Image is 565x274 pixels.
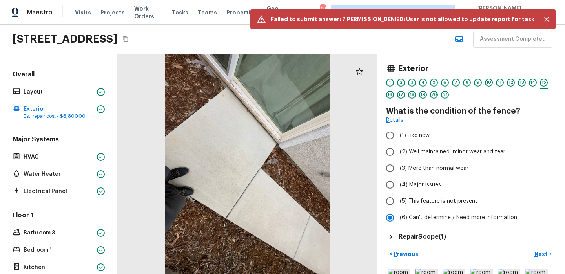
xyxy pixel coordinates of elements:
p: HVAC [24,153,94,161]
div: 9 [474,79,482,87]
div: 15 [540,79,548,87]
h5: Major Systems [11,135,106,145]
div: 20 [430,91,438,99]
span: Tasks [172,10,188,15]
p: Water Heater [24,170,94,178]
div: 13 [518,79,526,87]
h5: Repair Scope ( 1 ) [399,233,446,241]
p: Next [534,250,549,258]
div: 18 [408,91,416,99]
span: $6,800.00 [60,114,86,119]
p: Est. repair cost - [24,113,94,119]
div: 11 [496,79,504,87]
div: 19 [419,91,427,99]
div: 17 [397,91,405,99]
p: Bedroom 1 [24,246,94,254]
div: 1 [386,79,394,87]
span: (2) Well maintained, minor wear and tear [400,148,505,156]
span: (3) More than normal wear [400,164,468,172]
h4: Exterior [398,64,428,74]
span: Teams [198,9,217,16]
span: (1) Like new [400,132,430,139]
span: Projects [100,9,125,16]
p: Exterior [24,105,94,113]
span: (5) This feature is not present [400,197,478,205]
span: [PERSON_NAME] [PERSON_NAME] [474,5,553,20]
div: 7 [452,79,460,87]
span: Visits [75,9,91,16]
span: Work Orders [134,5,162,20]
p: Electrical Panel [24,187,94,195]
p: Layout [24,88,94,96]
div: 3 [408,79,416,87]
span: Southwest, [GEOGRAPHIC_DATA] + 60 [338,9,437,16]
button: Close [541,13,552,25]
button: Next> [530,248,556,261]
p: Bathroom 3 [24,229,94,237]
div: 6 [441,79,449,87]
p: Kitchen [24,263,94,271]
a: Details [386,116,403,124]
div: 21 [441,91,449,99]
div: 2 [397,79,405,87]
div: 726 [320,5,325,13]
span: Properties [226,9,257,16]
span: Maestro [27,9,53,16]
span: (4) Major issues [400,181,441,189]
div: 10 [485,79,493,87]
div: 14 [529,79,537,87]
h2: [STREET_ADDRESS] [13,32,117,46]
span: (6) Can't determine / Need more information [400,214,517,222]
p: Failed to submit answer: 7 PERMISSION_DENIED: User is not allowed to update report for task [271,15,534,23]
h4: What is the condition of the fence? [386,106,556,116]
div: 8 [463,79,471,87]
button: Copy Address [120,34,131,44]
button: <Previous [386,248,421,261]
div: 16 [386,91,394,99]
div: 12 [507,79,515,87]
h5: Overall [11,70,106,80]
span: Geo Assignments [266,5,307,20]
h5: Floor 1 [11,211,106,221]
div: 4 [419,79,427,87]
p: Previous [392,250,418,258]
div: 5 [430,79,438,87]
